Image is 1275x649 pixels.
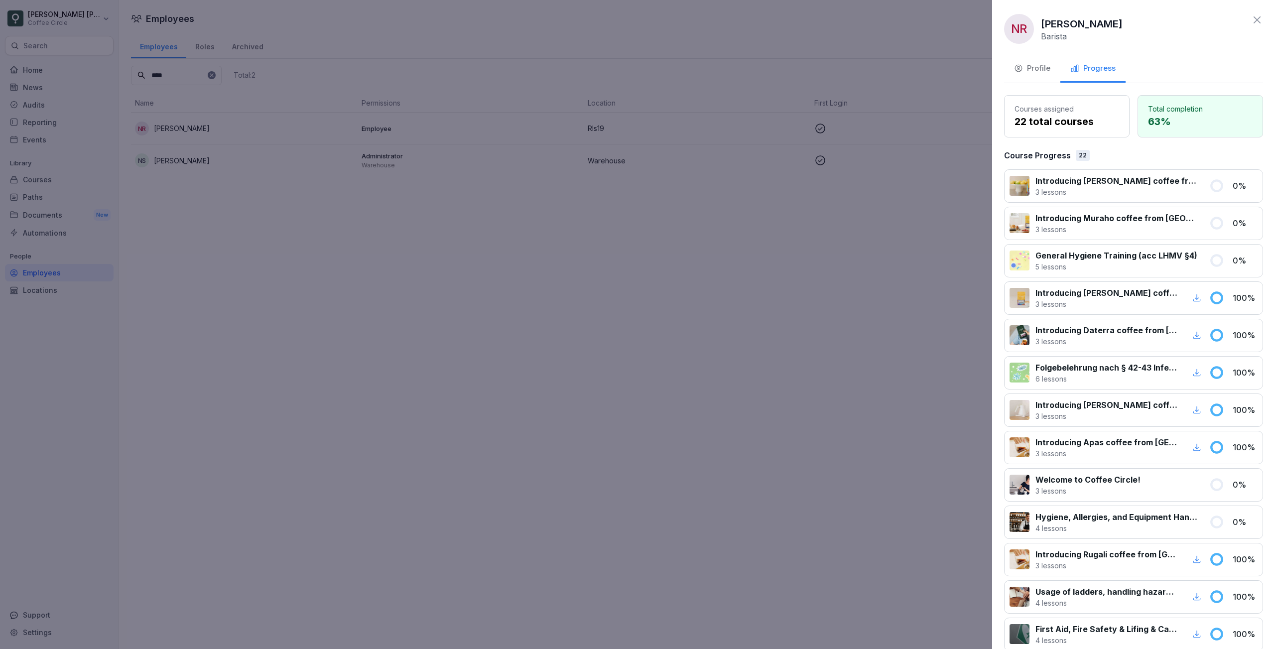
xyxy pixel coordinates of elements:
[1233,404,1258,416] p: 100 %
[1015,104,1119,114] p: Courses assigned
[1035,436,1178,448] p: Introducing Apas coffee from [GEOGRAPHIC_DATA]
[1035,448,1178,459] p: 3 lessons
[1035,374,1178,384] p: 6 lessons
[1035,623,1178,635] p: First Aid, Fire Safety & Lifing & Carrying Loads
[1035,261,1197,272] p: 5 lessons
[1004,149,1071,161] p: Course Progress
[1041,16,1123,31] p: [PERSON_NAME]
[1004,14,1034,44] div: NR
[1148,104,1253,114] p: Total completion
[1233,479,1258,491] p: 0 %
[1014,63,1050,74] div: Profile
[1233,292,1258,304] p: 100 %
[1035,224,1197,235] p: 3 lessons
[1035,336,1178,347] p: 3 lessons
[1041,31,1067,41] p: Barista
[1035,548,1178,560] p: Introducing Rugali coffee from [GEOGRAPHIC_DATA]
[1233,516,1258,528] p: 0 %
[1035,250,1197,261] p: General Hygiene Training (acc LHMV §4)
[1035,411,1178,421] p: 3 lessons
[1233,591,1258,603] p: 100 %
[1035,175,1197,187] p: Introducing [PERSON_NAME] coffee from [GEOGRAPHIC_DATA]
[1015,114,1119,129] p: 22 total courses
[1035,187,1197,197] p: 3 lessons
[1076,150,1090,161] div: 22
[1035,287,1178,299] p: Introducing [PERSON_NAME] coffee from [GEOGRAPHIC_DATA]
[1233,553,1258,565] p: 100 %
[1070,63,1116,74] div: Progress
[1148,114,1253,129] p: 63 %
[1060,56,1126,83] button: Progress
[1233,628,1258,640] p: 100 %
[1035,399,1178,411] p: Introducing [PERSON_NAME] coffee from [GEOGRAPHIC_DATA]
[1035,486,1141,496] p: 3 lessons
[1035,474,1141,486] p: Welcome to Coffee Circle!
[1035,212,1197,224] p: Introducing Muraho coffee from [GEOGRAPHIC_DATA]
[1233,441,1258,453] p: 100 %
[1035,586,1178,598] p: Usage of ladders, handling hazardous substances, and working with a screen
[1233,329,1258,341] p: 100 %
[1233,255,1258,266] p: 0 %
[1035,299,1178,309] p: 3 lessons
[1233,180,1258,192] p: 0 %
[1035,635,1178,646] p: 4 lessons
[1004,56,1060,83] button: Profile
[1035,324,1178,336] p: Introducing Daterra coffee from [GEOGRAPHIC_DATA]
[1233,367,1258,379] p: 100 %
[1035,560,1178,571] p: 3 lessons
[1035,362,1178,374] p: Folgebelehrung nach § 42-43 Infektionsschutzgesetz (IfSG)
[1035,523,1197,533] p: 4 lessons
[1035,598,1178,608] p: 4 lessons
[1035,511,1197,523] p: Hygiene, Allergies, and Equipment Handling
[1233,217,1258,229] p: 0 %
